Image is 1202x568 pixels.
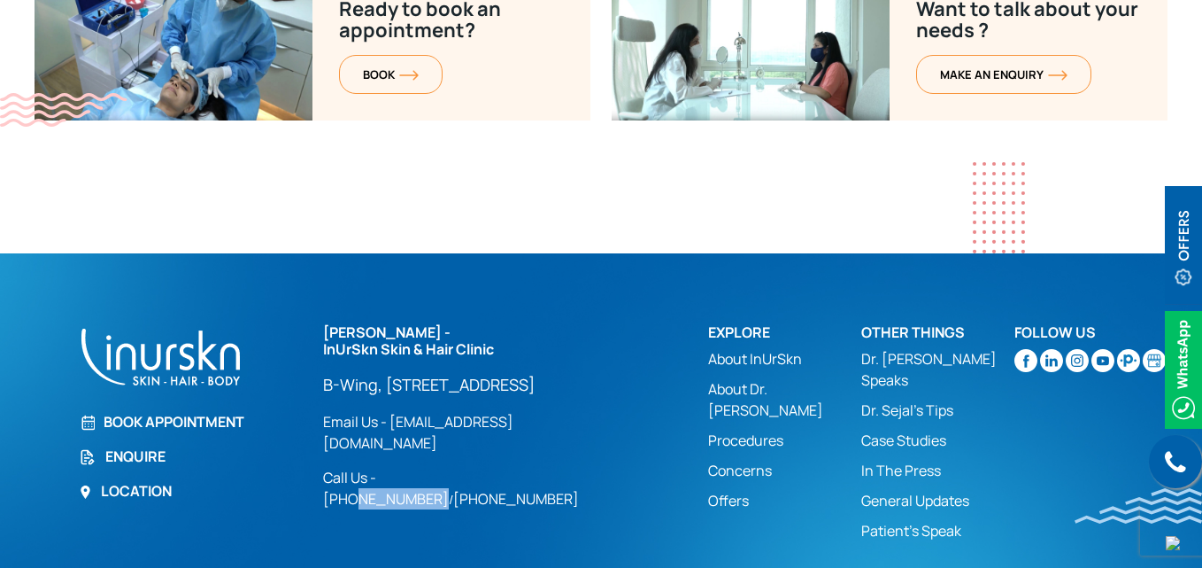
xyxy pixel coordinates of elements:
[1165,311,1202,429] img: Whatsappicon
[1040,349,1063,372] img: linkedin
[708,460,861,481] a: Concerns
[363,66,419,82] span: BOOK
[861,324,1014,341] h2: Other Things
[323,324,616,358] h2: [PERSON_NAME] - InUrSkn Skin & Hair Clinic
[79,486,92,499] img: Location
[323,411,616,454] a: Email Us - [EMAIL_ADDRESS][DOMAIN_NAME]
[1165,358,1202,377] a: Whatsappicon
[323,324,687,510] div: /
[708,430,861,451] a: Procedures
[323,374,616,395] a: B-Wing, [STREET_ADDRESS]
[916,55,1091,94] a: MAKE AN enquiryorange-arrow
[861,490,1014,511] a: General Updates
[861,430,1014,451] a: Case Studies
[1165,186,1202,304] img: offerBt
[708,490,861,511] a: Offers
[1091,349,1114,372] img: youtube
[1143,349,1166,372] img: Skin-and-Hair-Clinic
[861,460,1014,481] a: In The Press
[79,415,95,431] img: Book Appointment
[1066,349,1089,372] img: instagram
[861,400,1014,421] a: Dr. Sejal's Tips
[453,489,579,509] a: [PHONE_NUMBER]
[973,162,1025,253] img: dotes1
[1117,349,1140,372] img: sejal-saheta-dermatologist
[399,70,419,81] img: orange-arrow
[940,66,1067,82] span: MAKE AN enquiry
[708,324,861,341] h2: Explore
[79,448,96,466] img: Enquire
[339,55,443,94] a: BOOKorange-arrow
[1014,349,1037,372] img: facebook
[1166,536,1180,550] img: up-blue-arrow.svg
[79,411,302,432] a: Book Appointment
[323,468,449,509] a: Call Us - [PHONE_NUMBER]
[708,378,861,421] a: About Dr. [PERSON_NAME]
[79,480,302,502] a: Location
[79,446,302,467] a: Enquire
[1075,488,1202,524] img: bluewave
[79,324,243,389] img: inurskn-footer-logo
[1014,324,1167,341] h2: Follow Us
[861,520,1014,541] a: Patient’s Speak
[1048,70,1067,81] img: orange-arrow
[708,348,861,370] a: About InUrSkn
[861,348,1014,391] a: Dr. [PERSON_NAME] Speaks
